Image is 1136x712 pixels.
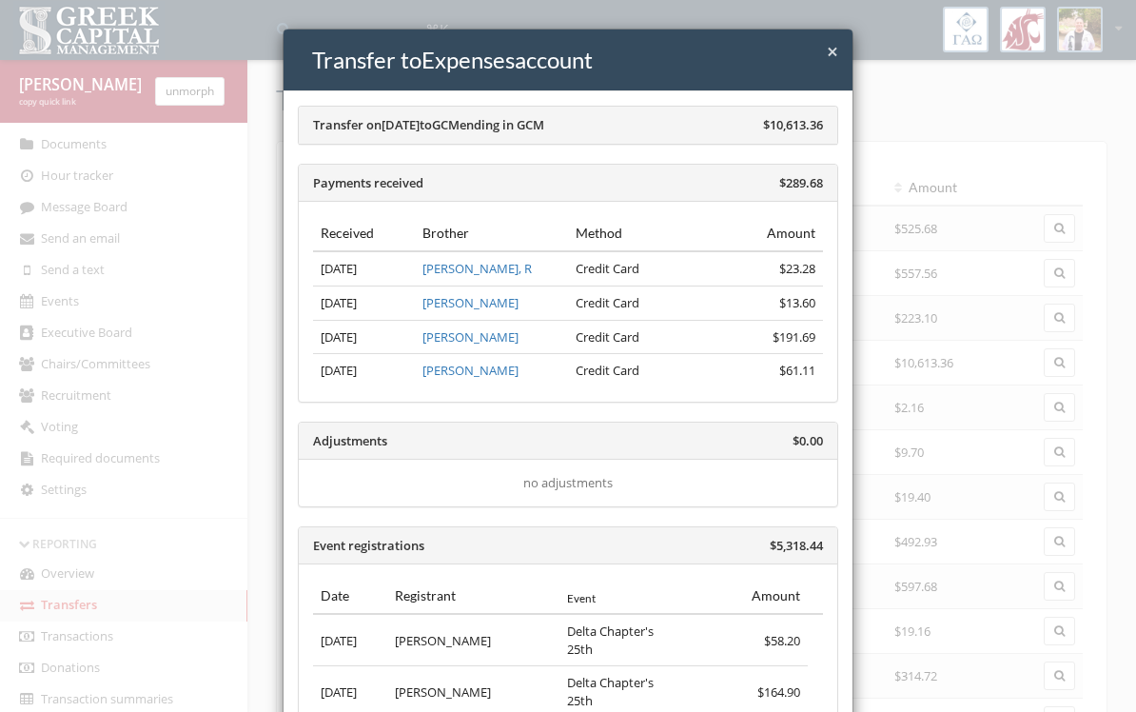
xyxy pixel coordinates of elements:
[568,216,721,251] th: Method
[770,537,823,554] span: $5,318.44
[757,683,800,701] span: $164.90
[779,174,823,191] span: $289.68
[576,294,639,311] span: Credit Card
[559,614,686,666] td: Delta Chapter's 25th
[576,260,639,277] span: Credit Card
[763,116,823,133] span: $10,613.36
[382,116,420,133] span: [DATE]
[299,527,837,565] div: Event registrations
[422,362,519,379] a: [PERSON_NAME]
[313,216,415,251] th: Received
[721,216,823,251] th: Amount
[299,165,837,203] div: Payments received
[773,328,815,346] span: $191.69
[321,362,357,379] span: [DATE]
[559,579,686,614] th: Event
[576,328,639,346] span: Credit Card
[779,294,815,311] span: $13.60
[827,38,838,65] span: ×
[415,216,568,251] th: Brother
[764,632,800,649] span: $58.20
[321,632,357,649] span: [DATE]
[576,362,639,379] span: Credit Card
[299,423,837,461] div: Adjustments
[422,294,519,311] a: [PERSON_NAME]
[321,683,357,701] span: [DATE]
[387,579,560,614] th: Registrant
[422,260,532,277] a: [PERSON_NAME], R
[422,328,519,346] a: [PERSON_NAME]
[313,474,823,492] div: no adjustments
[312,44,838,76] h4: Transfer to Expenses account
[779,362,815,379] span: $61.11
[321,260,357,277] span: [DATE]
[779,260,815,277] span: $23.28
[321,294,357,311] span: [DATE]
[313,579,387,614] th: Date
[299,107,837,145] div: Transfer on to GCM ending in GCM
[793,432,823,449] span: $0.00
[387,614,560,666] td: [PERSON_NAME]
[686,579,808,614] th: Amount
[321,328,357,346] span: [DATE]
